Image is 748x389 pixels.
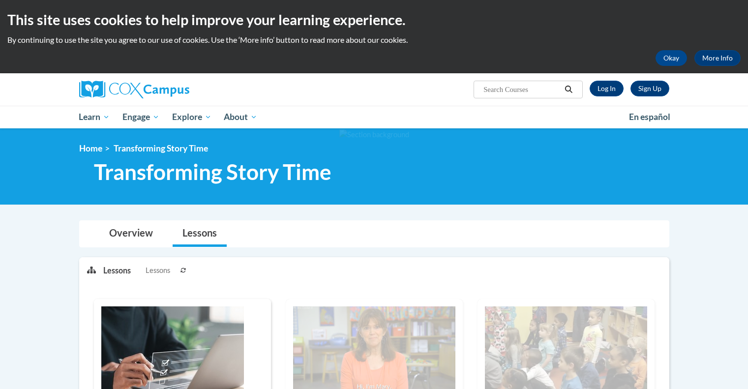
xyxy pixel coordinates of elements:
[172,111,211,123] span: Explore
[166,106,218,128] a: Explore
[79,81,266,98] a: Cox Campus
[630,81,669,96] a: Register
[79,143,102,153] a: Home
[73,106,117,128] a: Learn
[561,84,576,95] button: Search
[339,129,409,140] img: Section background
[94,159,331,185] span: Transforming Story Time
[173,221,227,247] a: Lessons
[224,111,257,123] span: About
[146,265,170,276] span: Lessons
[114,143,208,153] span: Transforming Story Time
[694,50,741,66] a: More Info
[7,10,741,30] h2: This site uses cookies to help improve your learning experience.
[656,50,687,66] button: Okay
[623,107,677,127] a: En español
[99,221,163,247] a: Overview
[79,81,189,98] img: Cox Campus
[590,81,624,96] a: Log In
[7,34,741,45] p: By continuing to use the site you agree to our use of cookies. Use the ‘More info’ button to read...
[629,112,670,122] span: En español
[122,111,159,123] span: Engage
[64,106,684,128] div: Main menu
[482,84,561,95] input: Search Courses
[116,106,166,128] a: Engage
[217,106,264,128] a: About
[79,111,110,123] span: Learn
[103,265,131,276] p: Lessons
